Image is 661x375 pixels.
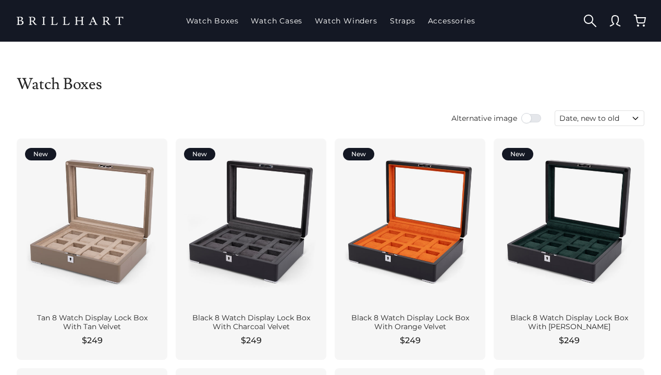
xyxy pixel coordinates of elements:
[424,7,480,34] a: Accessories
[343,148,374,160] div: New
[451,113,517,123] span: Alternative image
[241,334,262,347] span: $249
[176,139,326,360] a: New Black 8 Watch Display Lock Box With Charcoal Velvet $249
[17,139,167,360] a: New Tan 8 Watch Display Lock Box With Tan Velvet $249
[400,334,421,347] span: $249
[25,148,56,160] div: New
[184,148,215,160] div: New
[17,75,644,94] h1: Watch Boxes
[29,314,155,332] div: Tan 8 Watch Display Lock Box With Tan Velvet
[182,7,480,34] nav: Main
[311,7,381,34] a: Watch Winders
[506,314,632,332] div: Black 8 Watch Display Lock Box With [PERSON_NAME]
[502,148,533,160] div: New
[347,314,473,332] div: Black 8 Watch Display Lock Box With Orange Velvet
[386,7,420,34] a: Straps
[521,113,542,123] input: Use setting
[188,314,314,332] div: Black 8 Watch Display Lock Box With Charcoal Velvet
[494,139,644,360] a: New Black 8 Watch Display Lock Box With [PERSON_NAME] $249
[335,139,485,360] a: New Black 8 Watch Display Lock Box With Orange Velvet $249
[559,334,580,347] span: $249
[247,7,307,34] a: Watch Cases
[82,334,103,347] span: $249
[182,7,243,34] a: Watch Boxes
